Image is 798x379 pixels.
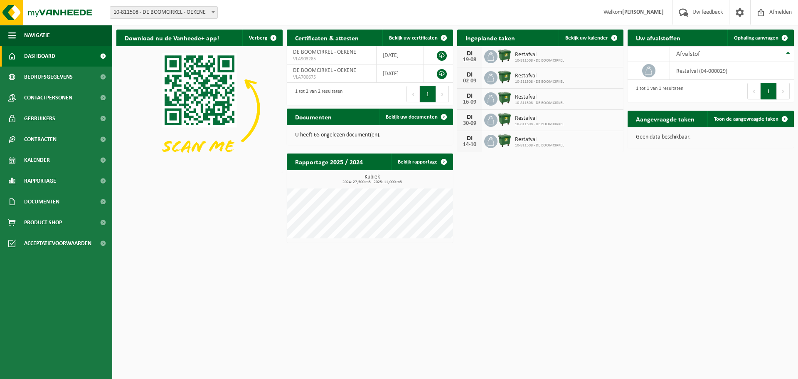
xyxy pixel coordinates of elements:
p: Geen data beschikbaar. [636,134,786,140]
span: Product Shop [24,212,62,233]
div: 19-08 [461,57,478,63]
span: Ophaling aanvragen [734,35,778,41]
span: Restafval [515,115,564,122]
button: 1 [420,86,436,102]
a: Bekijk uw certificaten [382,30,452,46]
span: Documenten [24,191,59,212]
span: Verberg [249,35,267,41]
span: Contracten [24,129,57,150]
button: Next [777,83,790,99]
span: Navigatie [24,25,50,46]
button: 1 [761,83,777,99]
a: Bekijk uw documenten [379,109,452,125]
span: Bekijk uw certificaten [389,35,438,41]
div: 30-09 [461,121,478,126]
img: WB-1100-HPE-GN-01 [498,91,512,105]
td: restafval (04-000029) [670,62,794,80]
img: WB-1100-HPE-GN-01 [498,49,512,63]
img: WB-1100-HPE-GN-01 [498,112,512,126]
span: Gebruikers [24,108,55,129]
a: Bekijk uw kalender [559,30,623,46]
h2: Documenten [287,109,340,125]
span: 10-811508 - DE BOOMCIRKEL [515,101,564,106]
span: Kalender [24,150,50,171]
h2: Aangevraagde taken [628,111,703,127]
button: Previous [747,83,761,99]
strong: [PERSON_NAME] [622,9,664,15]
span: 10-811508 - DE BOOMCIRKEL [515,122,564,127]
div: DI [461,114,478,121]
span: 2024: 27,500 m3 - 2025: 11,000 m3 [291,180,453,184]
span: DE BOOMCIRKEL - OEKENE [293,49,356,55]
h3: Kubiek [291,174,453,184]
img: Download de VHEPlus App [116,46,283,171]
img: WB-1100-HPE-GN-01 [498,70,512,84]
span: Acceptatievoorwaarden [24,233,91,254]
span: 10-811508 - DE BOOMCIRKEL [515,79,564,84]
h2: Rapportage 2025 / 2024 [287,154,371,170]
div: 1 tot 1 van 1 resultaten [632,82,683,100]
span: Bekijk uw kalender [565,35,608,41]
h2: Uw afvalstoffen [628,30,689,46]
span: 10-811508 - DE BOOMCIRKEL - OEKENE [110,6,218,19]
span: DE BOOMCIRKEL - OEKENE [293,67,356,74]
div: DI [461,72,478,78]
span: Bedrijfsgegevens [24,67,73,87]
span: Rapportage [24,171,56,191]
td: [DATE] [377,46,424,64]
a: Bekijk rapportage [391,154,452,170]
span: 10-811508 - DE BOOMCIRKEL [515,58,564,63]
div: 02-09 [461,78,478,84]
img: WB-1100-HPE-GN-01 [498,134,512,148]
div: 1 tot 2 van 2 resultaten [291,85,342,103]
button: Verberg [242,30,282,46]
h2: Certificaten & attesten [287,30,367,46]
a: Ophaling aanvragen [727,30,793,46]
span: VLA903285 [293,56,370,62]
h2: Ingeplande taken [457,30,523,46]
p: U heeft 65 ongelezen document(en). [295,132,445,138]
h2: Download nu de Vanheede+ app! [116,30,227,46]
div: 16-09 [461,99,478,105]
span: Contactpersonen [24,87,72,108]
td: [DATE] [377,64,424,83]
span: Restafval [515,73,564,79]
span: Dashboard [24,46,55,67]
div: DI [461,93,478,99]
div: DI [461,50,478,57]
button: Previous [406,86,420,102]
span: 10-811508 - DE BOOMCIRKEL - OEKENE [110,7,217,18]
span: Restafval [515,52,564,58]
span: Restafval [515,94,564,101]
a: Toon de aangevraagde taken [707,111,793,127]
span: 10-811508 - DE BOOMCIRKEL [515,143,564,148]
span: Toon de aangevraagde taken [714,116,778,122]
button: Next [436,86,449,102]
div: DI [461,135,478,142]
span: Restafval [515,136,564,143]
span: Bekijk uw documenten [386,114,438,120]
span: VLA700675 [293,74,370,81]
span: Afvalstof [676,51,700,57]
div: 14-10 [461,142,478,148]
